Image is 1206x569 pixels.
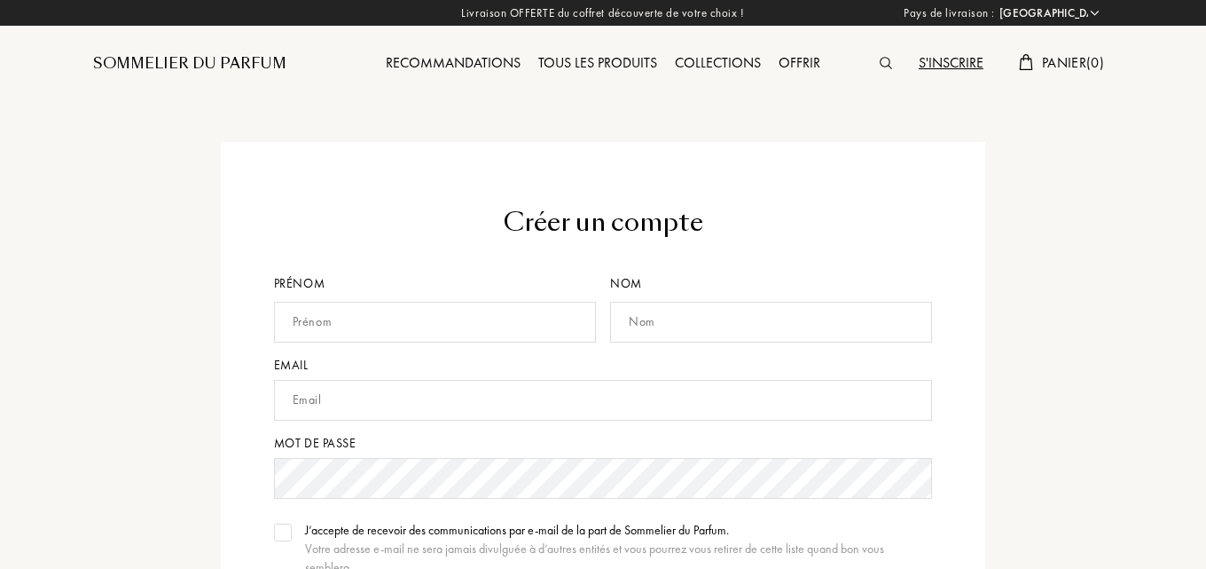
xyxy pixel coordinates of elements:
[610,274,932,293] div: Nom
[910,52,992,75] div: S'inscrire
[1019,54,1033,70] img: cart.svg
[274,274,603,293] div: Prénom
[770,52,829,75] div: Offrir
[277,528,289,537] img: valide.svg
[377,52,529,75] div: Recommandations
[1042,53,1104,72] span: Panier ( 0 )
[274,434,933,453] div: Mot de passe
[274,302,596,343] input: Prénom
[274,204,933,241] div: Créer un compte
[610,302,932,343] input: Nom
[93,53,286,75] a: Sommelier du Parfum
[377,53,529,72] a: Recommandations
[274,380,933,421] input: Email
[305,521,933,540] div: J’accepte de recevoir des communications par e-mail de la part de Sommelier du Parfum.
[274,356,933,375] div: Email
[529,53,666,72] a: Tous les produits
[880,57,892,69] img: search_icn.svg
[666,52,770,75] div: Collections
[529,52,666,75] div: Tous les produits
[666,53,770,72] a: Collections
[910,53,992,72] a: S'inscrire
[904,4,995,22] span: Pays de livraison :
[770,53,829,72] a: Offrir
